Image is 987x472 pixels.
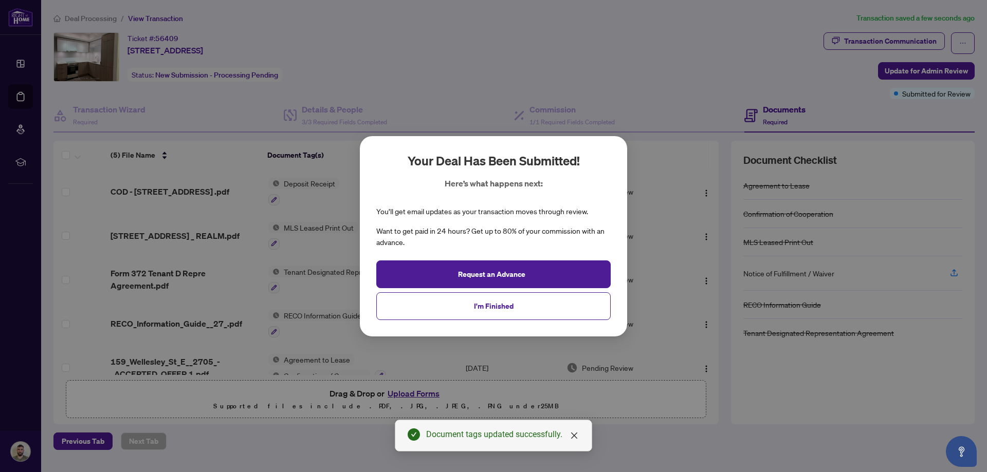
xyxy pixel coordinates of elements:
[458,266,525,282] span: Request an Advance
[426,428,579,441] div: Document tags updated successfully.
[569,430,580,441] a: Close
[445,177,543,190] p: Here’s what happens next:
[408,428,420,441] span: check-circle
[376,206,588,217] div: You’ll get email updates as your transaction moves through review.
[946,436,977,467] button: Open asap
[376,225,611,248] div: Want to get paid in 24 hours? Get up to 80% of your commission with an advance.
[376,292,611,319] button: I'm Finished
[376,260,611,288] button: Request an Advance
[408,153,580,169] h2: Your deal has been submitted!
[570,431,578,440] span: close
[474,297,514,314] span: I'm Finished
